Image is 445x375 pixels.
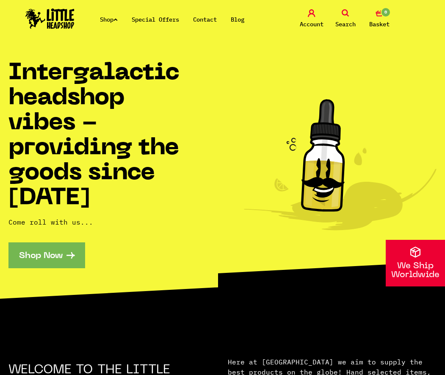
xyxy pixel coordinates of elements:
a: Shop Now [8,242,85,268]
a: Contact [193,16,217,23]
span: Search [335,19,356,29]
p: Come roll with us... [8,217,180,227]
a: Special Offers [132,16,179,23]
p: We Ship Worldwide [386,262,445,280]
span: 0 [381,7,391,17]
span: Account [300,19,323,29]
span: Basket [369,19,390,29]
h1: Intergalactic headshop vibes - providing the goods since [DATE] [8,61,180,211]
a: Shop [100,16,118,23]
a: Blog [231,16,244,23]
a: 0 Basket [365,9,394,29]
img: Little Head Shop Logo [25,8,75,29]
a: Search [331,9,360,29]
